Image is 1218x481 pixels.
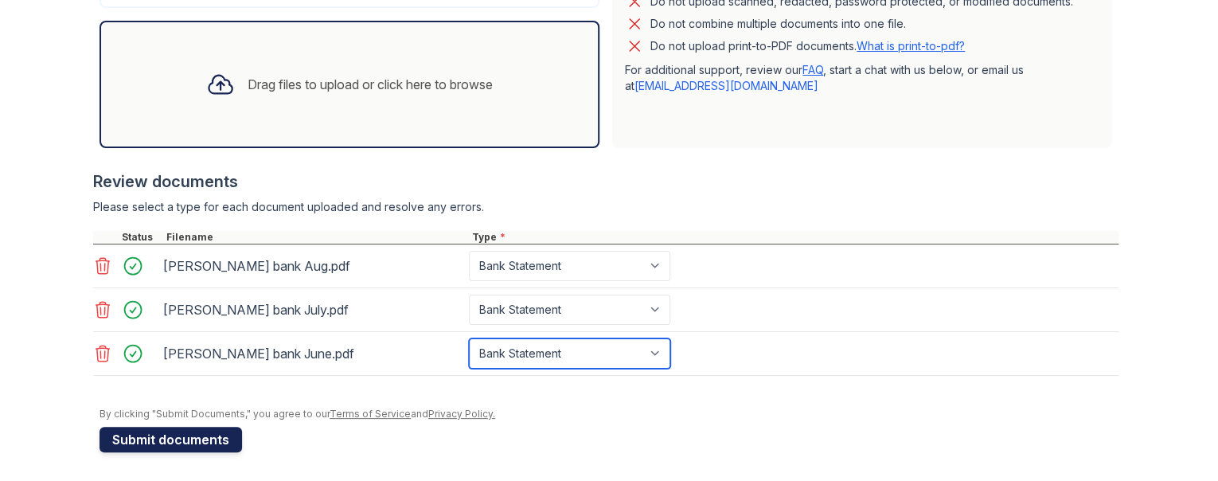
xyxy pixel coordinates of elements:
[93,199,1118,215] div: Please select a type for each document uploaded and resolve any errors.
[163,253,463,279] div: [PERSON_NAME] bank Aug.pdf
[163,341,463,366] div: [PERSON_NAME] bank June.pdf
[469,231,1118,244] div: Type
[625,62,1099,94] p: For additional support, review our , start a chat with us below, or email us at
[100,408,1118,420] div: By clicking "Submit Documents," you agree to our and
[650,14,906,33] div: Do not combine multiple documents into one file.
[857,39,965,53] a: What is print-to-pdf?
[119,231,163,244] div: Status
[634,79,818,92] a: [EMAIL_ADDRESS][DOMAIN_NAME]
[93,170,1118,193] div: Review documents
[650,38,965,54] p: Do not upload print-to-PDF documents.
[163,297,463,323] div: [PERSON_NAME] bank July.pdf
[802,63,823,76] a: FAQ
[100,427,242,452] button: Submit documents
[248,75,493,94] div: Drag files to upload or click here to browse
[330,408,411,420] a: Terms of Service
[163,231,469,244] div: Filename
[428,408,495,420] a: Privacy Policy.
